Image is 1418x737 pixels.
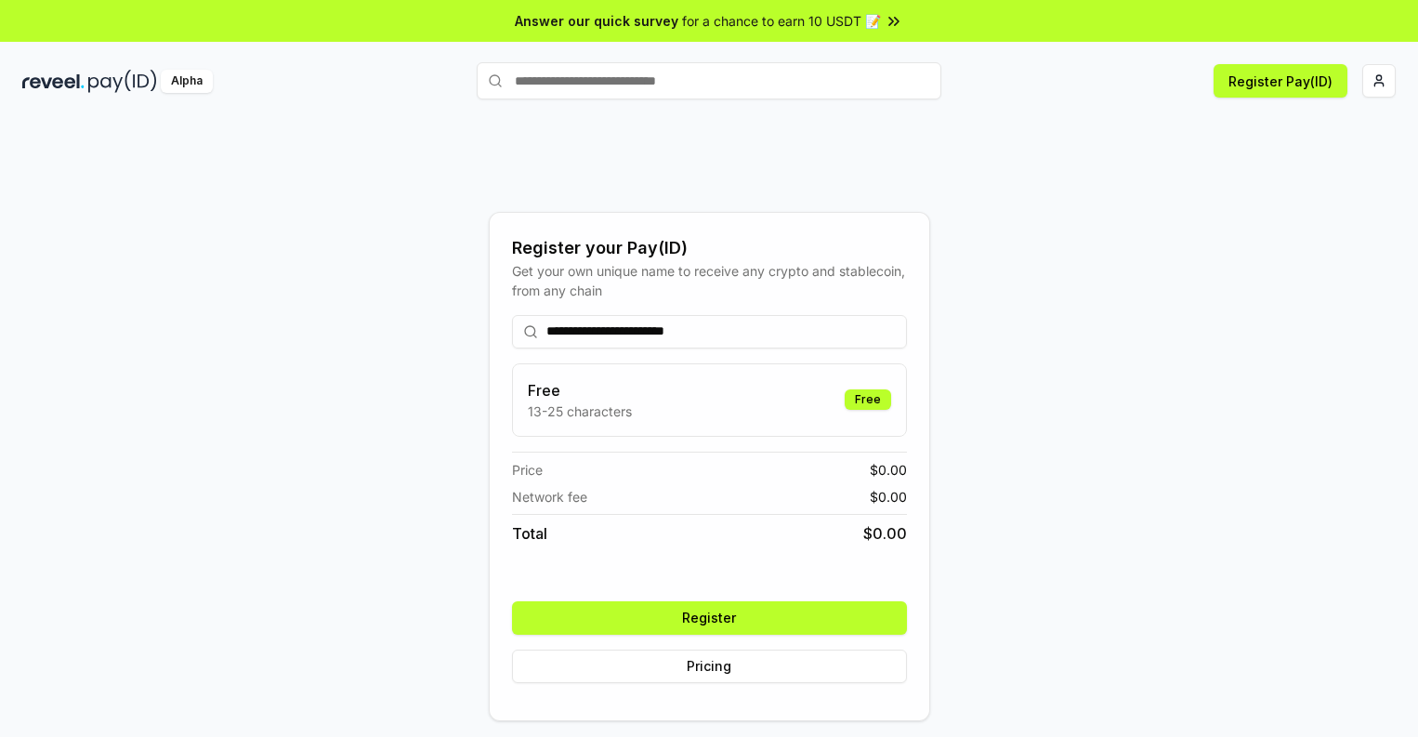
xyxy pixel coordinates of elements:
[161,70,213,93] div: Alpha
[528,379,632,401] h3: Free
[870,487,907,507] span: $ 0.00
[512,650,907,683] button: Pricing
[512,601,907,635] button: Register
[863,522,907,545] span: $ 0.00
[870,460,907,480] span: $ 0.00
[512,235,907,261] div: Register your Pay(ID)
[845,389,891,410] div: Free
[512,261,907,300] div: Get your own unique name to receive any crypto and stablecoin, from any chain
[528,401,632,421] p: 13-25 characters
[512,487,587,507] span: Network fee
[22,70,85,93] img: reveel_dark
[1214,64,1347,98] button: Register Pay(ID)
[88,70,157,93] img: pay_id
[682,11,881,31] span: for a chance to earn 10 USDT 📝
[515,11,678,31] span: Answer our quick survey
[512,460,543,480] span: Price
[512,522,547,545] span: Total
